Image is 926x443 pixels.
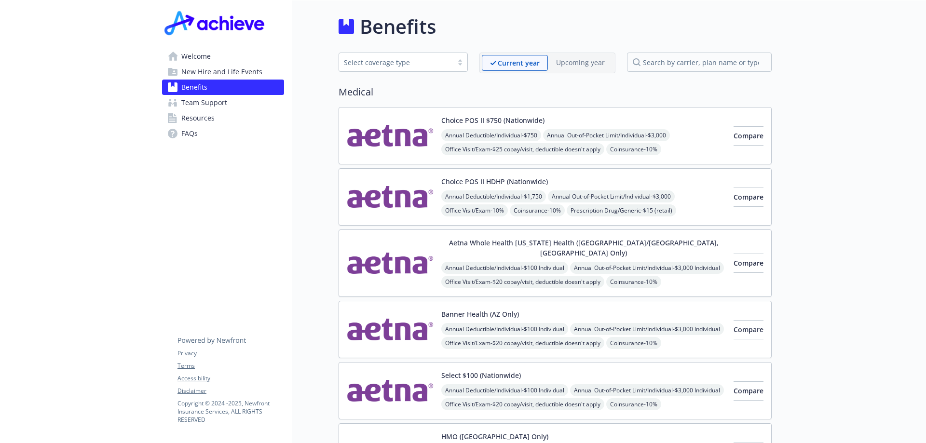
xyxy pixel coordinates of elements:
span: Office Visit/Exam - $20 copay/visit, deductible doesn't apply [441,276,604,288]
span: Office Visit/Exam - $20 copay/visit, deductible doesn't apply [441,398,604,410]
button: Compare [734,126,763,146]
p: Copyright © 2024 - 2025 , Newfront Insurance Services, ALL RIGHTS RESERVED [177,399,284,424]
button: HMO ([GEOGRAPHIC_DATA] Only) [441,431,548,442]
button: Banner Health (AZ Only) [441,309,519,319]
span: Coinsurance - 10% [606,276,661,288]
span: Annual Out-of-Pocket Limit/Individual - $3,000 [548,190,675,202]
img: Aetna Inc carrier logo [347,115,434,156]
span: Compare [734,192,763,201]
img: Aetna Inc carrier logo [347,176,434,217]
img: Aetna Inc carrier logo [347,238,434,289]
span: Coinsurance - 10% [606,398,661,410]
span: Annual Deductible/Individual - $100 Individual [441,323,568,335]
span: Annual Deductible/Individual - $100 Individual [441,262,568,274]
button: Aetna Whole Health [US_STATE] Health ([GEOGRAPHIC_DATA]/[GEOGRAPHIC_DATA], [GEOGRAPHIC_DATA] Only) [441,238,726,258]
span: Compare [734,258,763,268]
span: Annual Out-of-Pocket Limit/Individual - $3,000 Individual [570,323,724,335]
span: Annual Out-of-Pocket Limit/Individual - $3,000 [543,129,670,141]
a: Resources [162,110,284,126]
p: Current year [498,58,540,68]
span: Upcoming year [548,55,613,71]
a: New Hire and Life Events [162,64,284,80]
input: search by carrier, plan name or type [627,53,772,72]
div: Select coverage type [344,57,448,67]
h1: Benefits [360,12,436,41]
button: Compare [734,188,763,207]
h2: Medical [339,85,772,99]
span: Office Visit/Exam - 10% [441,204,508,216]
span: Team Support [181,95,227,110]
span: FAQs [181,126,198,141]
p: Upcoming year [556,57,605,67]
span: Office Visit/Exam - $20 copay/visit, deductible doesn't apply [441,337,604,349]
a: Benefits [162,80,284,95]
button: Compare [734,381,763,401]
span: Benefits [181,80,207,95]
span: Annual Deductible/Individual - $100 Individual [441,384,568,396]
span: Compare [734,386,763,395]
span: Coinsurance - 10% [606,337,661,349]
a: Accessibility [177,374,284,383]
img: Aetna Inc carrier logo [347,309,434,350]
button: Choice POS II $750 (Nationwide) [441,115,545,125]
button: Compare [734,320,763,339]
span: Compare [734,325,763,334]
span: Office Visit/Exam - $25 copay/visit, deductible doesn't apply [441,143,604,155]
span: Coinsurance - 10% [510,204,565,216]
span: New Hire and Life Events [181,64,262,80]
span: Annual Deductible/Individual - $750 [441,129,541,141]
button: Select $100 (Nationwide) [441,370,521,380]
span: Welcome [181,49,211,64]
span: Annual Deductible/Individual - $1,750 [441,190,546,202]
button: Choice POS II HDHP (Nationwide) [441,176,548,187]
a: Terms [177,362,284,370]
a: Team Support [162,95,284,110]
a: Disclaimer [177,387,284,395]
a: FAQs [162,126,284,141]
span: Prescription Drug/Generic - $15 (retail) [567,204,676,216]
span: Coinsurance - 10% [606,143,661,155]
a: Welcome [162,49,284,64]
span: Compare [734,131,763,140]
img: Aetna Inc carrier logo [347,370,434,411]
span: Annual Out-of-Pocket Limit/Individual - $3,000 Individual [570,262,724,274]
span: Resources [181,110,215,126]
button: Compare [734,254,763,273]
a: Privacy [177,349,284,358]
span: Annual Out-of-Pocket Limit/Individual - $3,000 Individual [570,384,724,396]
